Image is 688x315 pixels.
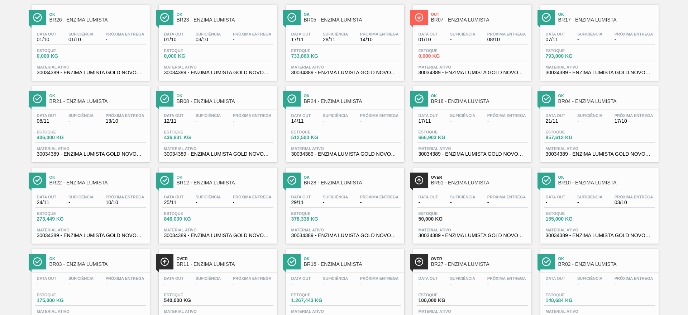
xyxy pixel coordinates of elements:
span: BR18 - ENZIMA LUMISTA [431,99,528,104]
span: Data out [37,113,57,118]
span: 01/10 [419,37,438,42]
span: 03/10 [196,37,221,42]
span: Material ativo [419,309,526,314]
span: - [196,200,221,205]
span: - [615,281,653,287]
span: Suficiência [196,113,221,118]
span: - [615,37,653,42]
span: Estoque [291,211,341,216]
span: Próxima Entrega [106,32,144,36]
span: - [450,281,475,287]
a: ÍconeOkBR21 - ENZIMA LUMISTAData out08/11Suficiência-Próxima Entrega13/10Estoque406,000 KGMateria... [26,81,153,162]
span: Próxima Entrega [233,32,272,36]
span: BR12 - ENZIMA LUMISTA [177,180,273,185]
span: 01/10 [164,37,184,42]
span: 08/10 [487,37,526,42]
span: 24/11 [37,200,57,205]
span: Over [177,257,273,261]
span: Suficiência [68,276,94,281]
span: BR28 - ENZIMA LUMISTA [304,180,401,185]
span: Data out [546,32,565,36]
span: - [164,281,184,287]
span: - [106,281,144,287]
span: Suficiência [450,113,475,118]
span: Data out [37,195,57,199]
span: Estoque [546,211,596,216]
span: 07/11 [546,37,565,42]
span: Data out [37,32,57,36]
span: BR24 - ENZIMA LUMISTA [304,99,401,104]
span: Próxima Entrega [615,276,653,281]
img: Ícone [33,94,42,103]
span: BR04 - ENZIMA LUMISTA [558,99,655,104]
img: Ícone [33,13,42,22]
span: - [233,200,272,205]
a: ÍconeOkBR12 - ENZIMA LUMISTAData out25/11Suficiência-Próxima Entrega-Estoque846,000 KGMaterial at... [153,162,281,244]
span: - [487,118,526,124]
img: Ícone [415,257,424,266]
span: 03/10 [615,200,653,205]
span: 0,000 KG [37,53,87,59]
span: 793,000 KG [546,53,596,59]
img: Ícone [542,13,551,22]
span: BR51 - ENZIMA LUMISTA [431,180,528,185]
span: Material ativo [546,309,653,314]
span: BR03 - ENZIMA LUMISTA [49,262,146,267]
span: Ok [177,94,273,98]
span: - [68,118,94,124]
span: - [233,37,272,42]
img: Ícone [33,257,42,266]
span: Suficiência [68,32,94,36]
span: Data out [291,32,311,36]
span: 30034389 - ENZIMA LUMISTA GOLD NOVONESIS 25KG [291,151,399,157]
span: Material ativo [37,309,144,314]
span: - [577,200,602,205]
span: 846,000 KG [164,216,214,222]
span: Ok [558,12,655,17]
span: Suficiência [68,113,94,118]
span: Próxima Entrega [487,276,526,281]
span: 30034389 - ENZIMA LUMISTA GOLD NOVONESIS 25KG [546,70,653,75]
span: Suficiência [577,276,602,281]
span: Data out [419,195,438,199]
img: Ícone [160,257,169,266]
span: - [68,200,94,205]
span: Data out [164,195,184,199]
span: Data out [291,276,311,281]
span: 100,000 KG [419,298,469,303]
span: Suficiência [450,32,475,36]
span: - [360,281,399,287]
span: 733,860 KG [291,53,341,59]
span: Data out [419,113,438,118]
a: ÍconeOkBR28 - ENZIMA LUMISTAData out29/11Suficiência-Próxima Entrega-Estoque378,338 KGMaterial at... [281,162,408,244]
span: Data out [546,276,565,281]
span: Material ativo [419,65,526,69]
span: BR17 - ENZIMA LUMISTA [558,17,655,23]
img: Ícone [160,94,169,103]
span: Próxima Entrega [615,113,653,118]
img: Ícone [287,13,296,22]
span: BR08 - ENZIMA LUMISTA [177,99,273,104]
span: Próxima Entrega [233,276,272,281]
a: ÍconeOkBR22 - ENZIMA LUMISTAData out24/11Suficiência-Próxima Entrega10/10Estoque273,449 KGMateria... [26,162,153,244]
span: Estoque [419,130,469,134]
span: Data out [419,276,438,281]
span: - [233,118,272,124]
span: BR02 - ENZIMA LUMISTA [558,262,655,267]
span: Suficiência [450,276,475,281]
span: Próxima Entrega [106,195,144,199]
span: Próxima Entrega [487,113,526,118]
span: 30034389 - ENZIMA LUMISTA GOLD NOVONESIS 25KG [37,151,144,157]
span: 378,338 KG [291,216,341,222]
span: Estoque [419,211,469,216]
span: BR05 - ENZIMA LUMISTA [304,17,401,23]
span: Material ativo [164,146,272,151]
span: Estoque [419,48,469,53]
span: Estoque [37,130,87,134]
span: Estoque [164,48,214,53]
span: BR27 - ENZIMA LUMISTA [431,262,528,267]
span: Ok [304,257,401,261]
a: ÍconeOkBR18 - ENZIMA LUMISTAData out17/11Suficiência-Próxima Entrega-Estoque666,903 KGMaterial at... [408,81,535,162]
span: Over [431,175,528,179]
span: Data out [419,32,438,36]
